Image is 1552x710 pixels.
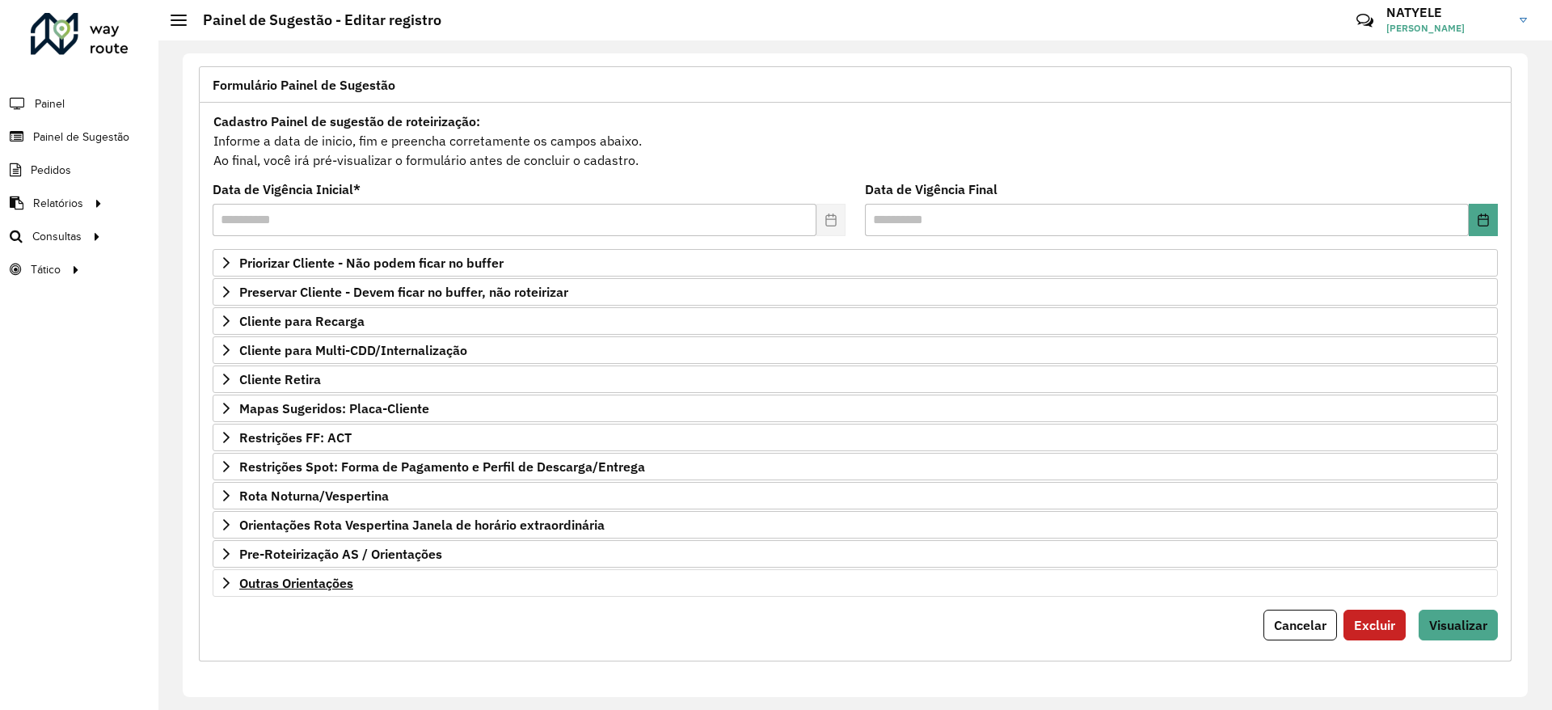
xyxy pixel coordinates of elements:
a: Preservar Cliente - Devem ficar no buffer, não roteirizar [213,278,1498,306]
button: Excluir [1343,610,1406,640]
span: Cancelar [1274,617,1326,633]
span: Painel [35,95,65,112]
span: Visualizar [1429,617,1487,633]
span: Pre-Roteirização AS / Orientações [239,547,442,560]
span: Orientações Rota Vespertina Janela de horário extraordinária [239,518,605,531]
button: Cancelar [1263,610,1337,640]
span: Pedidos [31,162,71,179]
a: Priorizar Cliente - Não podem ficar no buffer [213,249,1498,277]
a: Orientações Rota Vespertina Janela de horário extraordinária [213,511,1498,539]
a: Restrições FF: ACT [213,424,1498,451]
span: Cliente Retira [239,373,321,386]
a: Mapas Sugeridos: Placa-Cliente [213,395,1498,422]
span: [PERSON_NAME] [1386,21,1508,36]
a: Cliente para Multi-CDD/Internalização [213,336,1498,364]
a: Outras Orientações [213,569,1498,597]
span: Tático [31,261,61,278]
label: Data de Vigência Inicial [213,180,361,199]
label: Data de Vigência Final [865,180,997,199]
a: Cliente para Recarga [213,307,1498,335]
a: Contato Rápido [1347,3,1382,38]
a: Pre-Roteirização AS / Orientações [213,540,1498,568]
span: Rota Noturna/Vespertina [239,489,389,502]
button: Visualizar [1419,610,1498,640]
span: Cliente para Multi-CDD/Internalização [239,344,467,357]
span: Preservar Cliente - Devem ficar no buffer, não roteirizar [239,285,568,298]
span: Consultas [32,228,82,245]
span: Painel de Sugestão [33,129,129,146]
span: Priorizar Cliente - Não podem ficar no buffer [239,256,504,269]
h2: Painel de Sugestão - Editar registro [187,11,441,29]
a: Restrições Spot: Forma de Pagamento e Perfil de Descarga/Entrega [213,453,1498,480]
a: Rota Noturna/Vespertina [213,482,1498,509]
div: Informe a data de inicio, fim e preencha corretamente os campos abaixo. Ao final, você irá pré-vi... [213,111,1498,171]
span: Formulário Painel de Sugestão [213,78,395,91]
h3: NATYELE [1386,5,1508,20]
button: Choose Date [1469,204,1498,236]
span: Mapas Sugeridos: Placa-Cliente [239,402,429,415]
span: Cliente para Recarga [239,315,365,328]
span: Excluir [1354,617,1395,633]
span: Restrições Spot: Forma de Pagamento e Perfil de Descarga/Entrega [239,460,645,473]
span: Outras Orientações [239,577,353,590]
strong: Cadastro Painel de sugestão de roteirização: [213,113,480,129]
span: Relatórios [33,195,83,212]
a: Cliente Retira [213,366,1498,393]
span: Restrições FF: ACT [239,431,352,444]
